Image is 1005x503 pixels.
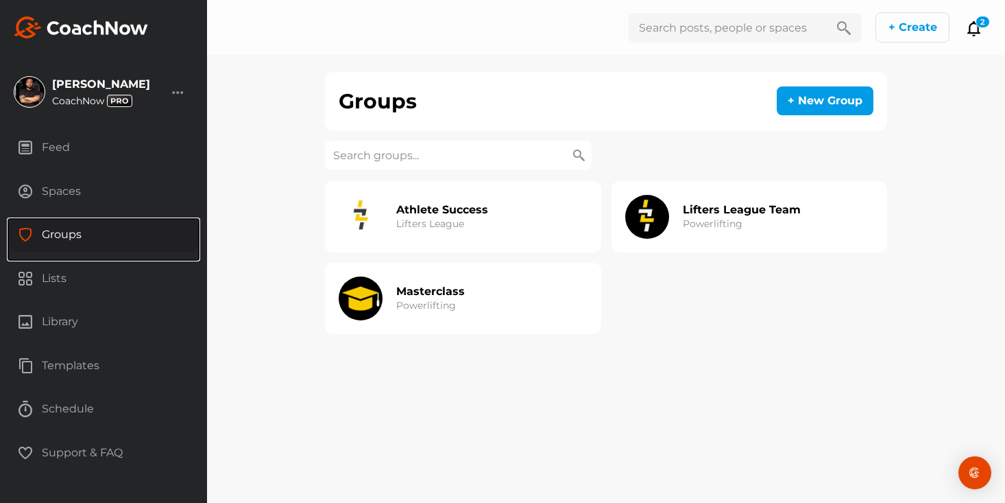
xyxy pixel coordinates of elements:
div: Support & FAQ [8,436,200,470]
div: Schedule [8,392,200,426]
div: Open Intercom Messenger [958,456,991,489]
div: CoachNow [52,95,150,107]
div: Spaces [8,174,200,209]
a: Templates [7,349,200,393]
input: Search posts, people or spaces [629,13,826,43]
div: [PERSON_NAME] [52,79,150,90]
h2: Athlete Success [396,202,488,217]
a: Groups [7,218,200,261]
div: Lists [8,261,200,296]
h3: Powerlifting [683,217,742,231]
h3: Lifters League [396,217,464,231]
react-content-card: team.name [612,181,888,253]
button: 2 [966,20,982,37]
input: Search groups... [325,141,592,169]
react-content-card: team.name [325,263,601,334]
h2: Lifters League Team [683,202,801,217]
div: Groups [8,218,200,252]
a: iconAthlete SuccessLifters League [325,181,601,253]
react-content-card: team.name [325,181,601,253]
img: icon [339,277,383,320]
div: Templates [8,349,200,383]
div: Feed [8,130,200,165]
a: Feed [7,130,200,174]
div: Library [8,305,200,339]
a: Lists [7,261,200,305]
img: square_e7f1524cf1e2191e5ad752e309cfe521.jpg [14,77,45,107]
div: 2 [976,16,990,28]
a: Library [7,305,200,349]
img: svg+xml;base64,PHN2ZyB3aWR0aD0iMzciIGhlaWdodD0iMTgiIHZpZXdCb3g9IjAgMCAzNyAxOCIgZmlsbD0ibm9uZSIgeG... [107,95,132,107]
a: Schedule [7,392,200,436]
img: svg+xml;base64,PHN2ZyB3aWR0aD0iMTk2IiBoZWlnaHQ9IjMyIiB2aWV3Qm94PSIwIDAgMTk2IDMyIiBmaWxsPSJub25lIi... [14,16,148,38]
img: icon [625,195,669,239]
button: + Create [875,12,949,43]
a: iconLifters League TeamPowerlifting [612,181,888,253]
img: icon [339,195,383,239]
a: iconMasterclassPowerlifting [325,263,601,334]
button: + New Group [777,86,873,116]
a: Support & FAQ [7,436,200,480]
h3: Powerlifting [396,299,456,313]
a: Spaces [7,174,200,218]
h1: Groups [339,86,417,117]
h2: Masterclass [396,284,465,299]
